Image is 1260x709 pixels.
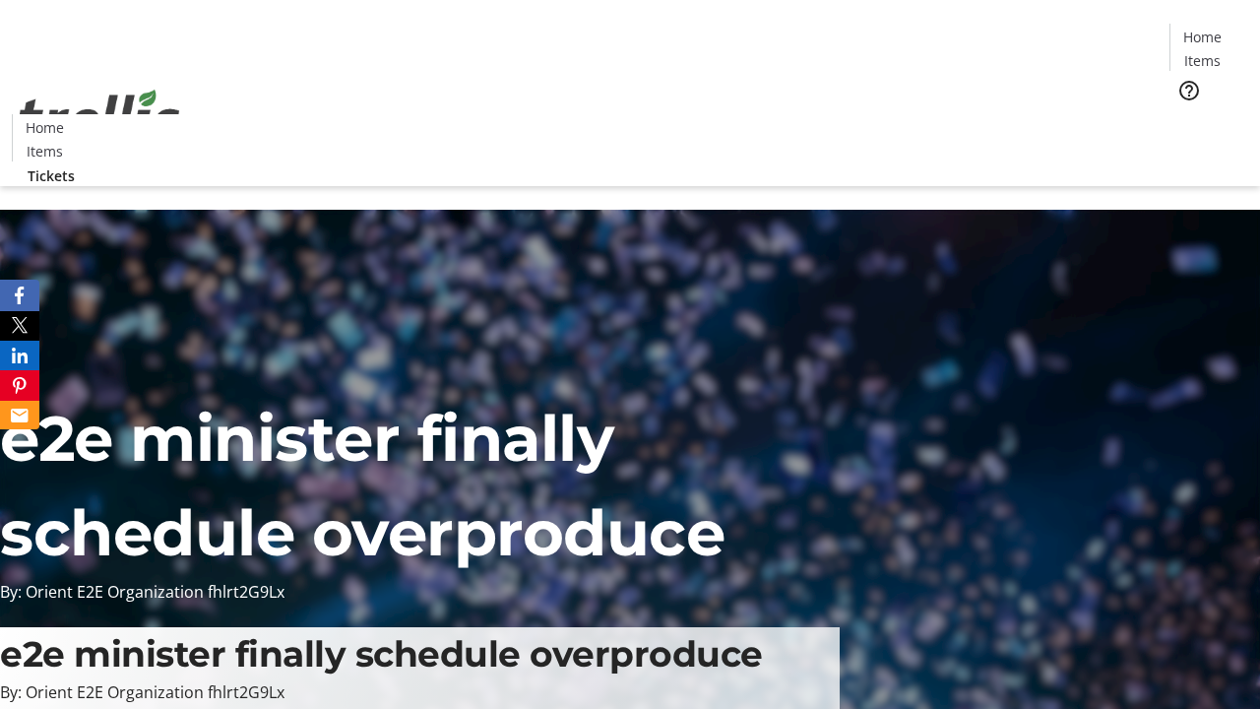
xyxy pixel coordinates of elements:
[1170,27,1233,47] a: Home
[28,165,75,186] span: Tickets
[12,165,91,186] a: Tickets
[1169,114,1248,135] a: Tickets
[1169,71,1209,110] button: Help
[27,141,63,161] span: Items
[12,68,187,166] img: Orient E2E Organization fhlrt2G9Lx's Logo
[1183,27,1222,47] span: Home
[13,117,76,138] a: Home
[1185,114,1232,135] span: Tickets
[13,141,76,161] a: Items
[26,117,64,138] span: Home
[1170,50,1233,71] a: Items
[1184,50,1221,71] span: Items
